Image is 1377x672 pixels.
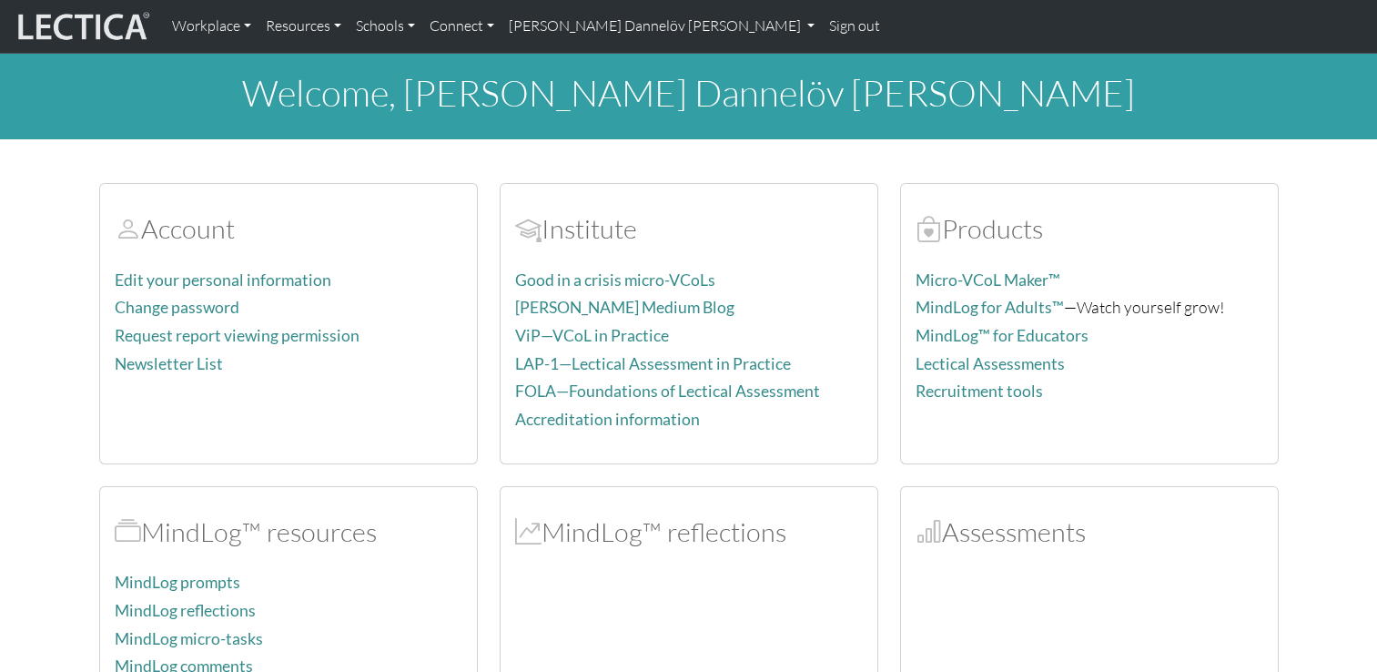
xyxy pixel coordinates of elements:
a: Workplace [165,7,258,46]
a: Connect [422,7,501,46]
h2: MindLog™ reflections [515,516,863,548]
span: Products [916,212,942,245]
a: MindLog™ for Educators [916,326,1088,345]
h2: Account [115,213,462,245]
a: LAP-1—Lectical Assessment in Practice [515,354,791,373]
a: [PERSON_NAME] Medium Blog [515,298,734,317]
h2: Products [916,213,1263,245]
a: Accreditation information [515,410,700,429]
a: ViP—VCoL in Practice [515,326,669,345]
a: MindLog for Adults™ [916,298,1064,317]
a: [PERSON_NAME] Dannelöv [PERSON_NAME] [501,7,822,46]
span: Assessments [916,515,942,548]
a: Recruitment tools [916,382,1043,401]
a: Good in a crisis micro-VCoLs [515,270,715,290]
a: Schools [349,7,422,46]
a: Edit your personal information [115,270,331,290]
h2: Assessments [916,516,1263,548]
a: Lectical Assessments [916,354,1065,373]
p: —Watch yourself grow! [916,294,1263,321]
a: Resources [258,7,349,46]
a: Micro-VCoL Maker™ [916,270,1060,290]
a: FOLA—Foundations of Lectical Assessment [515,382,820,401]
a: Newsletter List [115,354,223,373]
a: Sign out [822,7,887,46]
h2: MindLog™ resources [115,516,462,548]
a: MindLog prompts [115,573,240,592]
span: Account [115,212,141,245]
img: lecticalive [14,9,150,44]
h2: Institute [515,213,863,245]
a: MindLog micro-tasks [115,629,263,648]
span: MindLog™ resources [115,515,141,548]
span: Account [515,212,542,245]
a: MindLog reflections [115,601,256,620]
span: MindLog [515,515,542,548]
a: Change password [115,298,239,317]
a: Request report viewing permission [115,326,359,345]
